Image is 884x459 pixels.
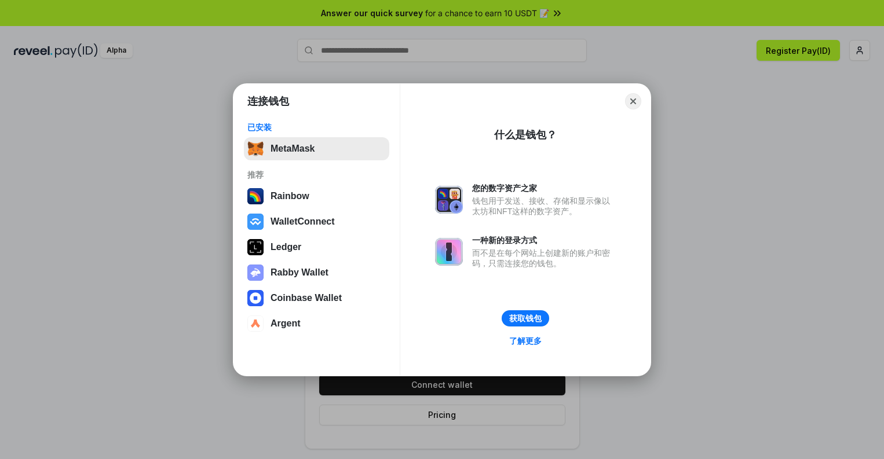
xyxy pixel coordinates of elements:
div: WalletConnect [271,216,335,227]
div: Argent [271,318,301,329]
button: MetaMask [244,137,389,160]
button: Coinbase Wallet [244,287,389,310]
div: 钱包用于发送、接收、存储和显示像以太坊和NFT这样的数字资产。 [472,196,616,216]
div: 了解更多 [509,336,542,346]
h1: 连接钱包 [247,94,289,108]
a: 了解更多 [502,333,549,348]
button: Argent [244,312,389,335]
img: svg+xml,%3Csvg%20width%3D%2228%22%20height%3D%2228%22%20viewBox%3D%220%200%2028%2028%22%20fill%3D... [247,214,264,230]
button: Close [625,93,641,109]
button: Rainbow [244,185,389,208]
img: svg+xml,%3Csvg%20xmlns%3D%22http%3A%2F%2Fwww.w3.org%2F2000%2Fsvg%22%20fill%3D%22none%22%20viewBox... [435,238,463,266]
div: 一种新的登录方式 [472,235,616,245]
div: Ledger [271,242,301,252]
div: 什么是钱包？ [494,128,557,142]
img: svg+xml,%3Csvg%20width%3D%2228%22%20height%3D%2228%22%20viewBox%3D%220%200%2028%2028%22%20fill%3D... [247,315,264,332]
div: 您的数字资产之家 [472,183,616,193]
div: Rabby Wallet [271,267,328,278]
img: svg+xml,%3Csvg%20xmlns%3D%22http%3A%2F%2Fwww.w3.org%2F2000%2Fsvg%22%20fill%3D%22none%22%20viewBox... [435,186,463,214]
div: 已安装 [247,122,386,133]
div: Rainbow [271,191,309,201]
button: Ledger [244,236,389,259]
img: svg+xml,%3Csvg%20fill%3D%22none%22%20height%3D%2233%22%20viewBox%3D%220%200%2035%2033%22%20width%... [247,141,264,157]
img: svg+xml,%3Csvg%20xmlns%3D%22http%3A%2F%2Fwww.w3.org%2F2000%2Fsvg%22%20fill%3D%22none%22%20viewBox... [247,265,264,281]
div: 推荐 [247,170,386,180]
div: 获取钱包 [509,313,542,324]
div: MetaMask [271,144,315,154]
img: svg+xml,%3Csvg%20width%3D%22120%22%20height%3D%22120%22%20viewBox%3D%220%200%20120%20120%22%20fil... [247,188,264,204]
img: svg+xml,%3Csvg%20xmlns%3D%22http%3A%2F%2Fwww.w3.org%2F2000%2Fsvg%22%20width%3D%2228%22%20height%3... [247,239,264,255]
button: 获取钱包 [502,310,549,326]
img: svg+xml,%3Csvg%20width%3D%2228%22%20height%3D%2228%22%20viewBox%3D%220%200%2028%2028%22%20fill%3D... [247,290,264,306]
button: Rabby Wallet [244,261,389,284]
div: 而不是在每个网站上创建新的账户和密码，只需连接您的钱包。 [472,248,616,269]
button: WalletConnect [244,210,389,233]
div: Coinbase Wallet [271,293,342,303]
